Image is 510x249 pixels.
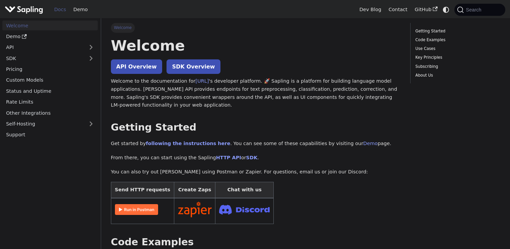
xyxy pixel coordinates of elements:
[51,4,70,15] a: Docs
[2,119,98,129] a: Self-Hosting
[219,203,270,217] img: Join Discord
[111,23,400,32] nav: Breadcrumbs
[115,204,158,215] img: Run in Postman
[2,108,98,118] a: Other Integrations
[111,36,400,55] h1: Welcome
[111,168,400,176] p: You can also try out [PERSON_NAME] using Postman or Zapier. For questions, email us or join our D...
[111,140,400,148] p: Get started by . You can see some of these capabilities by visiting our page.
[415,37,498,43] a: Code Examples
[167,59,220,74] a: SDK Overview
[84,53,98,63] button: Expand sidebar category 'SDK'
[2,21,98,30] a: Welcome
[216,155,241,160] a: HTTP API
[2,130,98,140] a: Support
[2,53,84,63] a: SDK
[174,182,215,198] th: Create Zaps
[111,59,162,74] a: API Overview
[454,4,505,16] button: Search (Command+K)
[441,5,451,15] button: Switch between dark and light mode (currently system mode)
[111,23,135,32] span: Welcome
[464,7,485,12] span: Search
[5,5,43,15] img: Sapling.ai
[111,77,400,109] p: Welcome to the documentation for 's developer platform. 🚀 Sapling is a platform for building lang...
[2,75,98,85] a: Custom Models
[111,121,400,134] h2: Getting Started
[246,155,257,160] a: SDK
[2,97,98,107] a: Rate Limits
[415,28,498,34] a: Getting Started
[146,141,230,146] a: following the instructions here
[2,64,98,74] a: Pricing
[70,4,91,15] a: Demo
[178,202,212,217] img: Connect in Zapier
[415,54,498,61] a: Key Principles
[111,236,400,248] h2: Code Examples
[215,182,274,198] th: Chat with us
[196,78,209,84] a: [URL]
[111,182,174,198] th: Send HTTP requests
[363,141,378,146] a: Demo
[411,4,441,15] a: GitHub
[2,86,98,96] a: Status and Uptime
[5,5,46,15] a: Sapling.aiSapling.ai
[415,46,498,52] a: Use Cases
[2,43,84,52] a: API
[415,72,498,79] a: About Us
[385,4,411,15] a: Contact
[84,43,98,52] button: Expand sidebar category 'API'
[415,63,498,70] a: Subscribing
[111,154,400,162] p: From there, you can start using the Sapling or .
[356,4,385,15] a: Dev Blog
[2,32,98,41] a: Demo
